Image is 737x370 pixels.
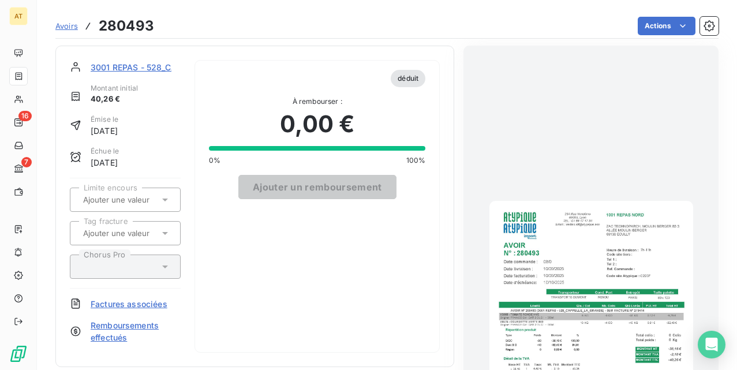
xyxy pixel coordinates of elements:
[82,228,198,238] input: Ajouter une valeur
[91,146,119,156] span: Échue le
[391,70,425,87] span: déduit
[638,17,695,35] button: Actions
[55,20,78,32] a: Avoirs
[21,157,32,167] span: 7
[55,21,78,31] span: Avoirs
[82,195,198,205] input: Ajouter une valeur
[91,298,167,310] span: Factures associées
[698,331,725,358] div: Open Intercom Messenger
[209,96,425,107] span: À rembourser :
[99,16,154,36] h3: 280493
[91,114,118,125] span: Émise le
[91,61,257,73] span: 3001 REPAS - 528_CAPPELLE_LA_GRANDE
[9,7,28,25] div: AT
[9,345,28,363] img: Logo LeanPay
[18,111,32,121] span: 16
[91,319,181,343] span: Remboursements effectués
[91,156,119,169] span: [DATE]
[91,125,118,137] span: [DATE]
[406,155,426,166] span: 100%
[209,155,220,166] span: 0%
[91,94,138,105] span: 40,26 €
[238,175,396,199] button: Ajouter un remboursement
[280,107,354,141] span: 0,00 €
[91,83,138,94] span: Montant initial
